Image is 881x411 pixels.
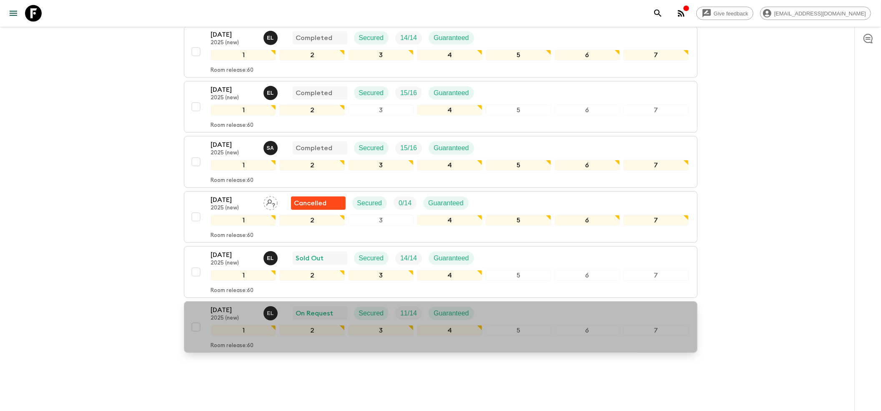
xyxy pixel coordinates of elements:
p: Completed [296,143,333,153]
p: [DATE] [211,195,257,205]
div: 7 [623,270,689,281]
div: Trip Fill [394,197,417,210]
p: 0 / 14 [399,198,412,208]
p: Secured [359,88,384,98]
div: 5 [486,160,551,171]
p: Sold Out [296,253,324,263]
p: [DATE] [211,30,257,40]
div: 2 [279,270,345,281]
p: Room release: 60 [211,122,254,129]
p: Guaranteed [434,33,469,43]
div: 3 [348,160,414,171]
p: Room release: 60 [211,287,254,294]
p: Guaranteed [434,253,469,263]
p: Secured [359,33,384,43]
div: 6 [555,215,620,226]
p: Completed [296,88,333,98]
div: 7 [623,50,689,61]
p: 2025 (new) [211,315,257,322]
p: Guaranteed [434,143,469,153]
div: 6 [555,105,620,116]
div: Secured [354,86,389,100]
span: Eleonora Longobardi [264,88,279,95]
p: Cancelled [294,198,327,208]
p: 2025 (new) [211,40,257,46]
div: 1 [211,160,276,171]
div: 5 [486,50,551,61]
p: On Request [296,308,334,318]
p: 14 / 14 [400,33,417,43]
div: 4 [417,270,482,281]
p: 2025 (new) [211,205,257,212]
div: Flash Pack cancellation [291,197,346,210]
div: 5 [486,105,551,116]
div: 4 [417,160,482,171]
div: 6 [555,50,620,61]
div: Trip Fill [395,252,422,265]
div: 2 [279,50,345,61]
button: EL [264,306,279,320]
div: 3 [348,325,414,336]
p: Room release: 60 [211,232,254,239]
div: Secured [354,141,389,155]
div: 4 [417,215,482,226]
p: 2025 (new) [211,95,257,101]
div: 5 [486,215,551,226]
p: Guaranteed [428,198,464,208]
div: 7 [623,105,689,116]
p: Secured [359,308,384,318]
button: [DATE]2025 (new)Eleonora LongobardiOn RequestSecuredTrip FillGuaranteed1234567Room release:60 [184,301,698,353]
p: Secured [359,253,384,263]
p: Room release: 60 [211,67,254,74]
p: Secured [357,198,382,208]
p: Guaranteed [434,88,469,98]
button: [DATE]2025 (new)Simona AlbaneseCompletedSecuredTrip FillGuaranteed1234567Room release:60 [184,136,698,188]
div: Trip Fill [395,86,422,100]
div: 3 [348,50,414,61]
a: Give feedback [696,7,753,20]
p: 15 / 16 [400,88,417,98]
div: Secured [354,31,389,45]
div: 2 [279,105,345,116]
div: 4 [417,325,482,336]
p: 15 / 16 [400,143,417,153]
span: Eleonora Longobardi [264,33,279,40]
div: 6 [555,270,620,281]
button: search adventures [650,5,666,22]
div: 1 [211,105,276,116]
div: 6 [555,160,620,171]
div: Trip Fill [395,141,422,155]
button: [DATE]2025 (new)Eleonora LongobardiCompletedSecuredTrip FillGuaranteed1234567Room release:60 [184,26,698,78]
p: Room release: 60 [211,343,254,349]
div: 3 [348,105,414,116]
p: E L [267,255,274,262]
p: 2025 (new) [211,260,257,267]
div: 7 [623,215,689,226]
p: Secured [359,143,384,153]
div: 4 [417,105,482,116]
p: Completed [296,33,333,43]
p: 11 / 14 [400,308,417,318]
div: 7 [623,325,689,336]
span: Eleonora Longobardi [264,254,279,260]
div: 2 [279,325,345,336]
div: Secured [354,307,389,320]
p: 2025 (new) [211,150,257,156]
button: [DATE]2025 (new)Assign pack leaderFlash Pack cancellationSecuredTrip FillGuaranteed1234567Room re... [184,191,698,243]
div: 5 [486,270,551,281]
button: [DATE]2025 (new)Eleonora LongobardiCompletedSecuredTrip FillGuaranteed1234567Room release:60 [184,81,698,133]
div: 1 [211,270,276,281]
p: [DATE] [211,140,257,150]
button: EL [264,251,279,265]
div: 3 [348,270,414,281]
p: 14 / 14 [400,253,417,263]
span: Eleonora Longobardi [264,309,279,315]
button: [DATE]2025 (new)Eleonora LongobardiSold OutSecuredTrip FillGuaranteed1234567Room release:60 [184,246,698,298]
span: Simona Albanese [264,144,279,150]
div: Secured [352,197,387,210]
p: [DATE] [211,250,257,260]
p: Guaranteed [434,308,469,318]
div: 7 [623,160,689,171]
div: 2 [279,215,345,226]
span: Assign pack leader [264,199,278,205]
